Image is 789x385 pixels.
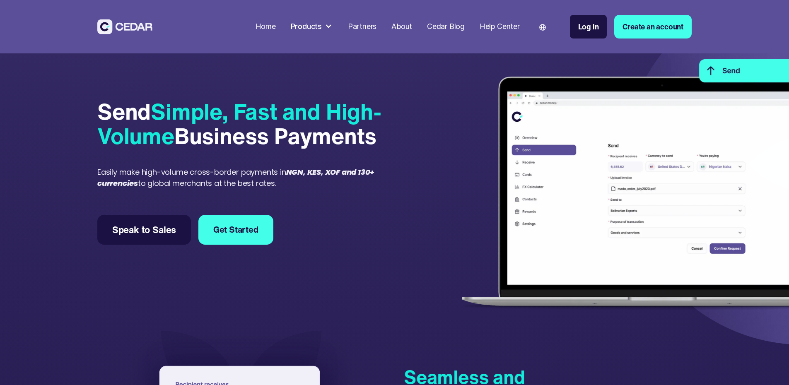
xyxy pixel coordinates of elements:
[97,99,391,148] div: Send Business Payments
[614,15,692,38] a: Create an account
[97,215,191,245] a: Speak to Sales
[427,21,465,32] div: Cedar Blog
[97,95,381,152] span: Simple, Fast and High-Volume
[388,17,416,36] a: About
[539,24,546,31] img: world icon
[198,215,273,245] a: Get Started
[344,17,380,36] a: Partners
[291,21,322,32] div: Products
[423,17,468,36] a: Cedar Blog
[252,17,280,36] a: Home
[476,17,524,36] a: Help Center
[256,21,276,32] div: Home
[578,21,599,32] div: Log in
[391,21,412,32] div: About
[480,21,520,32] div: Help Center
[570,15,607,38] a: Log in
[97,166,391,189] div: Easily make high-volume cross-border payments in to global merchants at the best rates.
[348,21,376,32] div: Partners
[97,167,374,188] em: NGN, KES, XOF and 130+ currencies
[287,17,337,36] div: Products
